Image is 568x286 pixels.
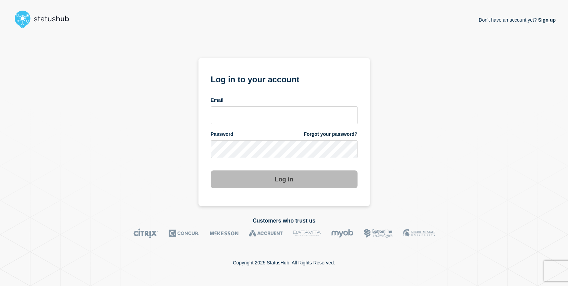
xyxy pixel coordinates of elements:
a: Sign up [537,17,556,23]
p: Copyright 2025 StatusHub. All Rights Reserved. [233,260,335,265]
input: email input [211,106,358,124]
h1: Log in to your account [211,72,358,85]
img: Accruent logo [249,228,283,238]
span: Email [211,97,223,104]
img: Citrix logo [133,228,158,238]
span: Password [211,131,233,138]
img: StatusHub logo [12,8,77,30]
img: myob logo [331,228,353,238]
img: McKesson logo [210,228,239,238]
img: Concur logo [169,228,200,238]
img: DataVita logo [293,228,321,238]
input: password input [211,140,358,158]
p: Don't have an account yet? [479,12,556,28]
img: MSU logo [403,228,435,238]
img: Bottomline logo [364,228,393,238]
button: Log in [211,170,358,188]
h2: Customers who trust us [12,218,556,224]
a: Forgot your password? [304,131,357,138]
